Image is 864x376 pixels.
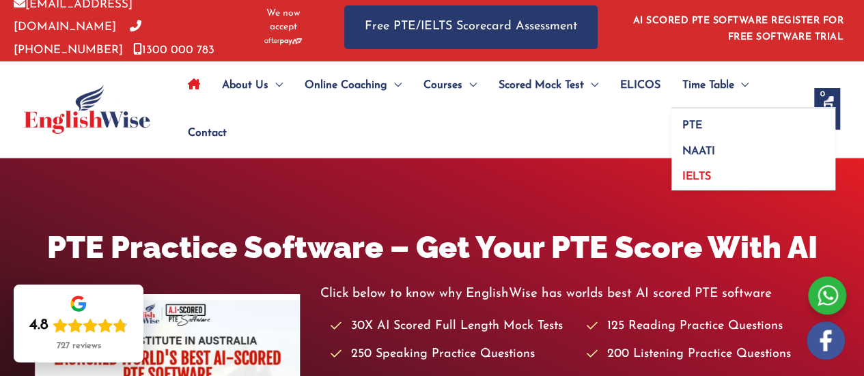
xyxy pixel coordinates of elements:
[671,61,760,109] a: Time TableMenu Toggle
[462,61,477,109] span: Menu Toggle
[211,61,294,109] a: About UsMenu Toggle
[177,109,227,157] a: Contact
[734,61,749,109] span: Menu Toggle
[609,61,671,109] a: ELICOS
[499,61,584,109] span: Scored Mock Test
[807,321,845,360] img: white-facebook.png
[814,88,840,130] a: View Shopping Cart, empty
[671,160,835,191] a: IELTS
[625,5,850,49] aside: Header Widget 1
[331,315,574,338] li: 30X AI Scored Full Length Mock Tests
[133,44,214,56] a: 1300 000 783
[294,61,413,109] a: Online CoachingMenu Toggle
[488,61,609,109] a: Scored Mock TestMenu Toggle
[586,315,829,338] li: 125 Reading Practice Questions
[682,146,715,157] span: NAATI
[633,16,844,42] a: AI SCORED PTE SOFTWARE REGISTER FOR FREE SOFTWARE TRIAL
[29,316,128,335] div: Rating: 4.8 out of 5
[188,109,227,157] span: Contact
[24,85,150,134] img: cropped-ew-logo
[423,61,462,109] span: Courses
[682,61,734,109] span: Time Table
[320,283,830,305] p: Click below to know why EnglishWise has worlds best AI scored PTE software
[256,7,310,34] span: We now accept
[620,61,660,109] span: ELICOS
[671,134,835,160] a: NAATI
[671,109,835,134] a: PTE
[305,61,387,109] span: Online Coaching
[177,61,800,157] nav: Site Navigation: Main Menu
[586,343,829,366] li: 200 Listening Practice Questions
[331,343,574,366] li: 250 Speaking Practice Questions
[584,61,598,109] span: Menu Toggle
[35,226,830,269] h1: PTE Practice Software – Get Your PTE Score With AI
[682,120,702,131] span: PTE
[264,38,302,45] img: Afterpay-Logo
[387,61,402,109] span: Menu Toggle
[413,61,488,109] a: CoursesMenu Toggle
[344,5,598,48] a: Free PTE/IELTS Scorecard Assessment
[14,21,141,55] a: [PHONE_NUMBER]
[682,171,711,182] span: IELTS
[222,61,268,109] span: About Us
[268,61,283,109] span: Menu Toggle
[29,316,48,335] div: 4.8
[57,341,101,351] div: 727 reviews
